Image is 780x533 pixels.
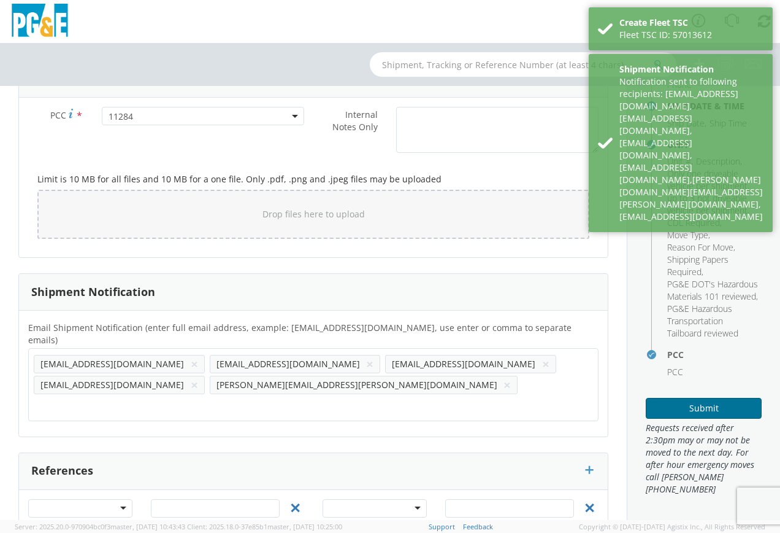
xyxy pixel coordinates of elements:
[667,278,759,303] li: ,
[31,286,155,298] h3: Shipment Notification
[102,107,304,125] span: 11284
[366,357,373,372] button: ×
[542,357,549,372] button: ×
[267,522,342,531] span: master, [DATE] 10:25:00
[15,522,185,531] span: Server: 2025.20.0-970904bc0f3
[503,378,511,392] button: ×
[187,522,342,531] span: Client: 2025.18.0-37e85b1
[216,379,497,391] span: [PERSON_NAME][EMAIL_ADDRESS][PERSON_NAME][DOMAIN_NAME]
[9,4,71,40] img: pge-logo-06675f144f4cfa6a6814.png
[50,109,66,121] span: PCC
[619,63,763,76] div: Shipment Notification
[332,109,378,133] span: Internal Notes Only
[191,378,198,392] button: ×
[370,52,676,77] input: Shipment, Tracking or Reference Number (at least 4 chars)
[667,254,759,278] li: ,
[191,357,198,372] button: ×
[40,379,184,391] span: [EMAIL_ADDRESS][DOMAIN_NAME]
[646,398,762,419] button: Submit
[646,422,762,496] span: Requests received after 2:30pm may or may not be moved to the next day. For after hour emergency ...
[216,358,360,370] span: [EMAIL_ADDRESS][DOMAIN_NAME]
[667,366,683,378] span: PCC
[619,29,763,41] div: Fleet TSC ID: 57013612
[37,174,589,184] h5: Limit is 10 MB for all files and 10 MB for a one file. Only .pdf, .png and .jpeg files may be upl...
[667,241,733,253] span: Reason For Move
[110,522,185,531] span: master, [DATE] 10:43:43
[262,208,365,220] span: Drop files here to upload
[667,241,735,254] li: ,
[619,76,763,223] div: Notification sent to following recipients: [EMAIL_ADDRESS][DOMAIN_NAME],[EMAIL_ADDRESS][DOMAIN_NA...
[31,465,93,477] h3: References
[109,111,297,122] span: 11284
[667,303,738,339] span: PG&E Hazardous Transportation Tailboard reviewed
[28,322,572,346] span: Email Shipment Notification (enter full email address, example: jdoe01@agistix.com, use enter or ...
[40,358,184,370] span: [EMAIL_ADDRESS][DOMAIN_NAME]
[579,522,765,532] span: Copyright © [DATE]-[DATE] Agistix Inc., All Rights Reserved
[667,278,758,302] span: PG&E DOT's Hazardous Materials 101 reviewed
[619,17,763,29] div: Create Fleet TSC
[463,522,493,531] a: Feedback
[667,254,728,278] span: Shipping Papers Required
[429,522,455,531] a: Support
[667,350,762,359] h4: PCC
[392,358,535,370] span: [EMAIL_ADDRESS][DOMAIN_NAME]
